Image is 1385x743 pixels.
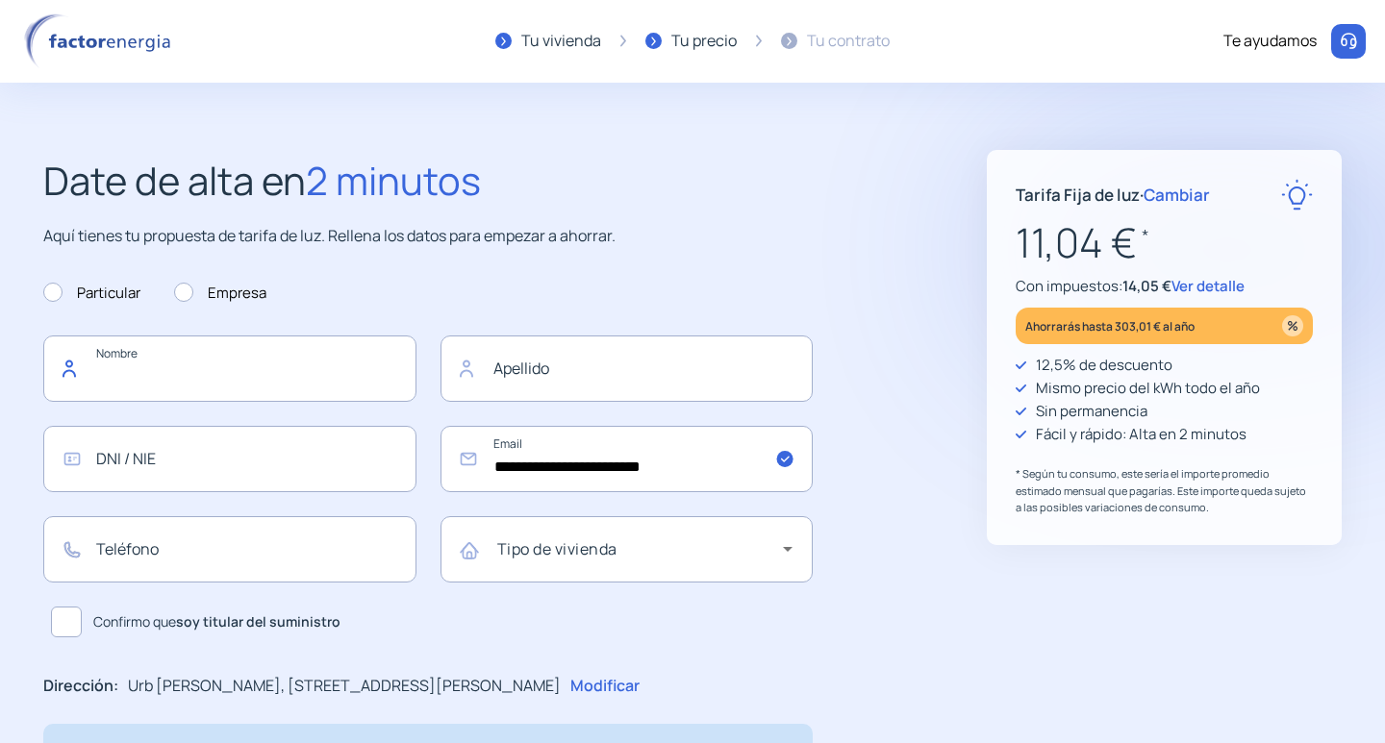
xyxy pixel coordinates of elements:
img: logo factor [19,13,183,69]
p: Urb [PERSON_NAME], [STREET_ADDRESS][PERSON_NAME] [128,674,561,699]
p: Tarifa Fija de luz · [1016,182,1210,208]
p: 12,5% de descuento [1036,354,1172,377]
label: Empresa [174,282,266,305]
b: soy titular del suministro [176,612,340,631]
div: Te ayudamos [1223,29,1317,54]
span: 14,05 € [1122,276,1171,296]
span: Confirmo que [93,611,340,632]
span: Ver detalle [1171,276,1245,296]
div: Tu vivienda [521,29,601,54]
p: Mismo precio del kWh todo el año [1036,377,1260,400]
mat-label: Tipo de vivienda [497,538,617,559]
p: Dirección: [43,674,118,699]
p: * Según tu consumo, este sería el importe promedio estimado mensual que pagarías. Este importe qu... [1016,465,1313,516]
p: 11,04 € [1016,211,1313,275]
p: Aquí tienes tu propuesta de tarifa de luz. Rellena los datos para empezar a ahorrar. [43,224,813,249]
img: percentage_icon.svg [1282,315,1303,336]
p: Con impuestos: [1016,275,1313,298]
p: Fácil y rápido: Alta en 2 minutos [1036,423,1246,446]
img: rate-E.svg [1281,179,1313,211]
img: llamar [1339,32,1358,51]
p: Sin permanencia [1036,400,1147,423]
div: Tu precio [671,29,737,54]
span: 2 minutos [306,154,481,207]
div: Tu contrato [807,29,890,54]
span: Cambiar [1144,184,1210,206]
label: Particular [43,282,140,305]
p: Ahorrarás hasta 303,01 € al año [1025,315,1195,337]
h2: Date de alta en [43,150,813,211]
p: Modificar [570,674,640,699]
